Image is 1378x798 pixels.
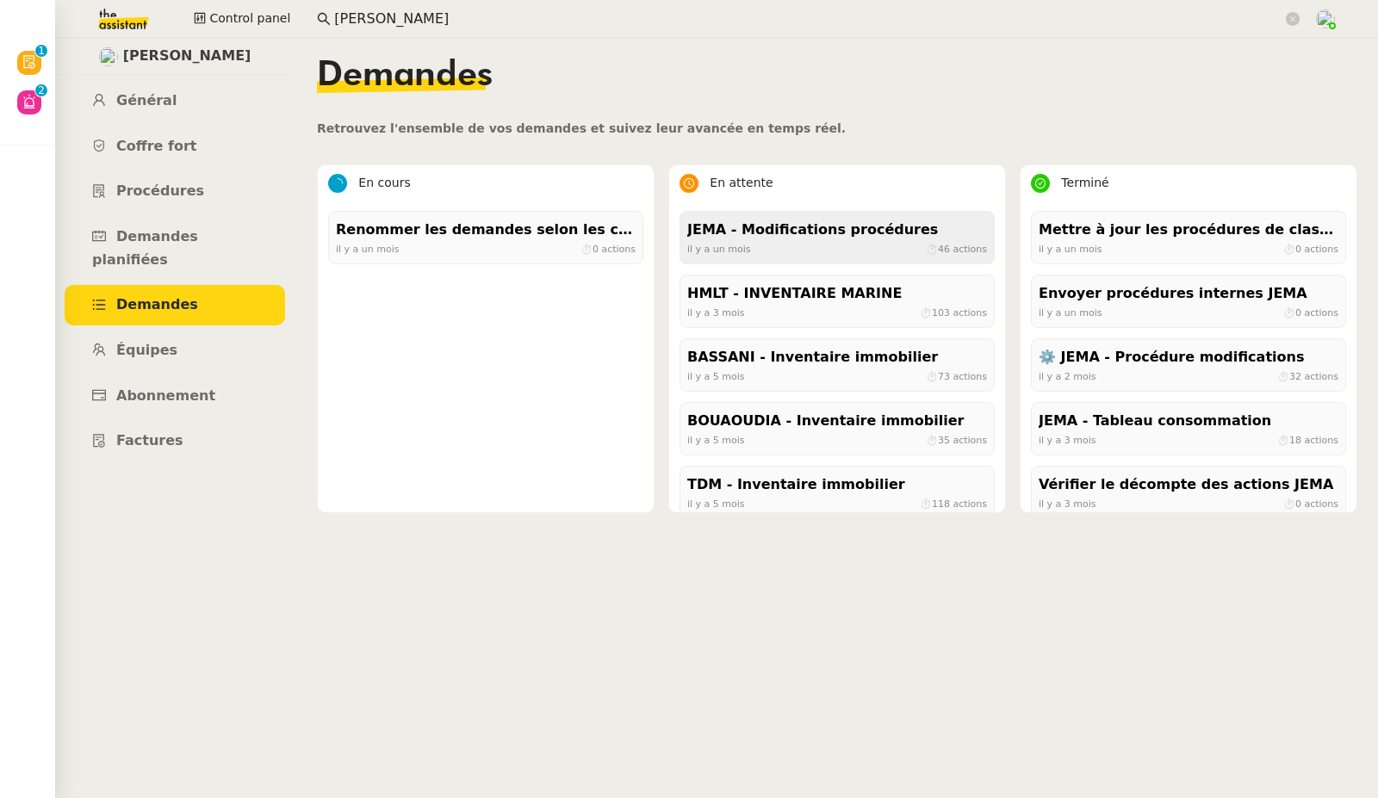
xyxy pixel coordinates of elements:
div: ⚙️ JEMA - Procédure modifications [1039,346,1338,369]
div: JEMA - Tableau consommation [1039,410,1338,433]
div: Vérifier le décompte des actions JEMA [1039,473,1338,497]
span: ⏱ [926,434,987,445]
span: actions [953,498,987,509]
span: Terminé [1061,176,1108,189]
div: BASSANI - Inventaire immobilier [687,346,987,369]
span: 0 [593,243,599,254]
nz-badge-sup: 1 [35,45,47,57]
span: il y a 2 mois [1039,370,1096,381]
a: Équipes [65,331,285,371]
span: En attente [710,176,773,189]
span: ⏱ [1283,243,1338,254]
span: 18 [1289,434,1301,445]
div: Envoyer procédures internes JEMA [1039,282,1338,306]
span: ⏱ [1283,498,1338,509]
span: Équipes [116,342,177,358]
span: 118 [932,498,950,509]
span: Demandes [317,59,493,93]
a: Général [65,81,285,121]
img: users%2FNTfmycKsCFdqp6LX6USf2FmuPJo2%2Favatar%2Fprofile-pic%20(1).png [1316,9,1335,28]
span: actions [1304,306,1338,318]
p: 1 [38,45,45,60]
span: [PERSON_NAME] [123,45,251,68]
a: Abonnement [65,376,285,417]
span: ⏱ [920,498,987,509]
div: TDM - Inventaire immobilier [687,473,987,497]
span: Demandes [116,296,198,312]
span: ⏱ [1283,306,1338,318]
span: ⏱ [1277,434,1338,445]
span: Demandes planifiées [92,228,198,268]
span: ⏱ [580,243,636,254]
a: Procédures [65,171,285,212]
span: Procédures [116,182,204,199]
span: Abonnement [116,387,215,404]
span: 103 [932,306,950,318]
span: actions [1304,498,1338,509]
span: Control panel [209,9,290,28]
span: il y a 5 mois [687,434,745,445]
a: Demandes [65,285,285,325]
span: 35 [938,434,950,445]
span: En cours [358,176,410,189]
span: il y a 5 mois [687,370,745,381]
span: 32 [1289,370,1301,381]
span: 0 [1295,306,1301,318]
span: ⏱ [920,306,987,318]
span: ⏱ [1277,370,1338,381]
span: 46 [938,243,950,254]
span: actions [1304,243,1338,254]
span: Retrouvez l'ensemble de vos demandes et suivez leur avancée en temps réel. [317,121,846,135]
div: Mettre à jour les procédures de classification [1039,219,1338,242]
span: il y a 3 mois [1039,434,1096,445]
span: il y a un mois [1039,306,1102,318]
span: 0 [1295,243,1301,254]
a: Demandes planifiées [65,217,285,280]
span: Factures [116,432,183,448]
span: actions [953,243,987,254]
span: il y a 5 mois [687,498,745,509]
span: il y a un mois [1039,243,1102,254]
span: 73 [938,370,950,381]
span: Général [116,92,177,108]
nz-badge-sup: 2 [35,84,47,96]
span: 0 [1295,498,1301,509]
span: actions [953,434,987,445]
div: Renommer les demandes selon les codes clients [336,219,636,242]
img: users%2F1KZeGoDA7PgBs4M3FMhJkcSWXSs1%2Favatar%2F872c3928-ebe4-491f-ae76-149ccbe264e1 [99,47,118,66]
span: actions [1304,434,1338,445]
span: il y a 3 mois [1039,498,1096,509]
span: il y a 3 mois [687,306,745,318]
input: Rechercher [334,8,1282,31]
span: actions [601,243,636,254]
span: actions [1304,370,1338,381]
button: Control panel [183,7,301,31]
span: il y a un mois [687,243,751,254]
div: BOUAOUDIA - Inventaire immobilier [687,410,987,433]
a: Coffre fort [65,127,285,167]
span: ⏱ [926,370,987,381]
div: HMLT - INVENTAIRE MARINE [687,282,987,306]
span: actions [953,306,987,318]
span: ⏱ [926,243,987,254]
span: actions [953,370,987,381]
p: 2 [38,84,45,100]
span: il y a un mois [336,243,400,254]
div: JEMA - Modifications procédures [687,219,987,242]
span: Coffre fort [116,138,197,154]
